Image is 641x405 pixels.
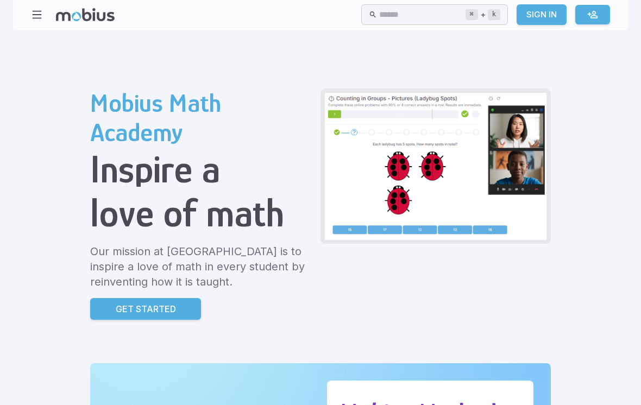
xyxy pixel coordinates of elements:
a: Sign In [517,4,567,25]
h2: Mobius Math Academy [90,88,312,147]
p: Get Started [116,302,176,315]
a: Get Started [90,298,201,320]
kbd: ⌘ [466,9,478,20]
div: + [466,8,500,21]
h1: love of math [90,191,312,235]
img: Grade 2 Class [325,93,546,240]
p: Our mission at [GEOGRAPHIC_DATA] is to inspire a love of math in every student by reinventing how... [90,244,312,289]
h1: Inspire a [90,147,312,191]
kbd: k [488,9,500,20]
